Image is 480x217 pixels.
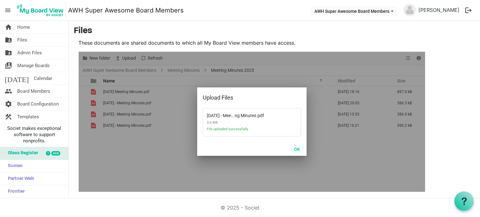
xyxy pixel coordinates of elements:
img: no-profile-picture.svg [403,4,416,16]
span: September 15 2026 - Meeting Minutes.pdf [207,109,256,118]
span: construction [5,111,12,123]
span: folder_shared [5,47,12,59]
span: Board Configuration [17,98,59,110]
span: Manage Boards [17,59,50,72]
span: Sumac [5,160,22,172]
span: File uploaded successfully [207,127,272,135]
span: Files [17,34,27,46]
span: [DATE] [5,72,29,85]
button: logout [462,4,475,17]
button: OK [290,145,304,153]
span: people [5,85,12,97]
a: AWH Super Awesome Board Members [68,4,184,17]
a: [PERSON_NAME] [416,4,462,16]
span: Templates [17,111,39,123]
h3: Files [74,26,475,37]
span: Calendar [34,72,52,85]
span: switch_account [5,59,12,72]
button: AWH Super Awesome Board Members dropdownbutton [310,7,397,15]
span: Admin Files [17,47,42,59]
a: My Board View Logo [15,2,68,18]
span: folder_shared [5,34,12,46]
span: Societ makes exceptional software to support nonprofits. [3,125,66,144]
span: Board Members [17,85,50,97]
span: menu [2,4,14,16]
p: These documents are shared documents to which all My Board View members have access. [78,39,425,47]
span: Partner Web [5,173,34,185]
span: settings [5,98,12,110]
span: 0.6 MB [207,118,272,127]
a: © 2025 - Societ [221,205,259,211]
span: Home [17,21,30,33]
span: home [5,21,12,33]
img: My Board View Logo [15,2,66,18]
div: Upload Files [203,93,281,102]
span: Frontier [5,185,25,198]
div: new [51,151,60,155]
span: Glass Register [5,147,38,160]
